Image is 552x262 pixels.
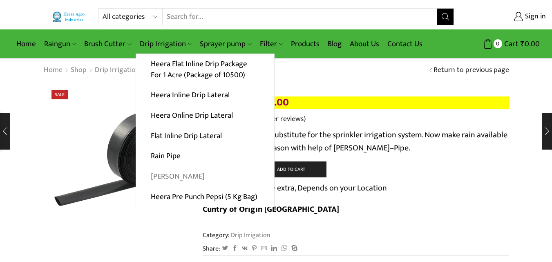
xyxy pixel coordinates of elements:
[70,65,87,76] a: Shop
[494,39,502,48] span: 0
[324,34,346,54] a: Blog
[203,128,507,155] span: Heera Rain Pipe is a Substitute for the sprinkler irrigation system. Now make rain available at a...
[287,34,324,54] a: Products
[136,105,274,126] a: Heera Online Drip Lateral
[203,231,270,240] span: Category:
[383,34,427,54] a: Contact Us
[94,65,140,76] a: Drip Irrigation
[462,36,540,52] a: 0 Cart ₹0.00
[249,161,326,178] button: Add to cart
[136,186,274,207] a: Heera Pre Punch Pepsi (5 Kg Bag)
[203,202,339,216] b: Cuntry of Origin [GEOGRAPHIC_DATA]
[136,85,274,105] a: Heera Inline Drip Lateral
[203,181,387,195] p: Shipping Charges are extra, Depends on your Location
[163,9,437,25] input: Search for...
[51,90,68,99] span: Sale
[136,125,274,146] a: Flat Inline Drip Lateral
[43,65,63,76] a: Home
[466,9,546,24] a: Sign in
[256,34,287,54] a: Filter
[12,34,40,54] a: Home
[136,146,274,166] a: Rain Pipe
[434,65,509,76] a: Return to previous page
[136,34,196,54] a: Drip Irrigation
[521,38,540,50] bdi: 0.00
[521,38,525,50] span: ₹
[502,38,518,49] span: Cart
[437,9,454,25] button: Search button
[136,54,274,85] a: Heera Flat Inline Drip Package For 1 Acre (Package of 10500)
[346,34,383,54] a: About Us
[230,230,270,240] a: Drip Irrigation
[203,244,220,253] span: Share:
[136,166,274,187] a: [PERSON_NAME]
[40,34,80,54] a: Raingun
[196,34,255,54] a: Sprayer pump
[203,82,509,94] h1: Rain Pipe
[523,11,546,22] span: Sign in
[43,65,140,76] nav: Breadcrumb
[80,34,135,54] a: Brush Cutter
